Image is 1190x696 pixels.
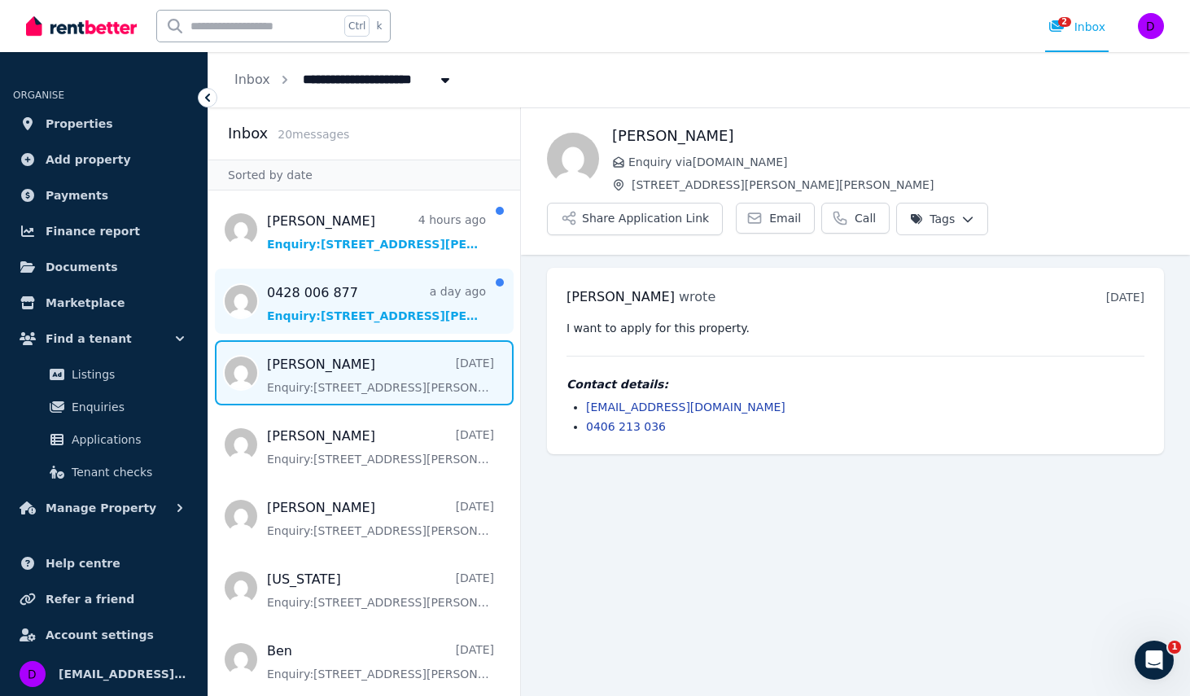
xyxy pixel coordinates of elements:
span: [EMAIL_ADDRESS][DOMAIN_NAME] [59,664,188,684]
a: Documents [13,251,195,283]
span: Help centre [46,554,120,573]
span: Listings [72,365,182,384]
img: dhillonhomeswa@gmail.com [1138,13,1164,39]
span: [STREET_ADDRESS][PERSON_NAME][PERSON_NAME] [632,177,1164,193]
a: Call [821,203,890,234]
pre: I want to apply for this property. [567,320,1144,336]
span: Manage Property [46,498,156,518]
span: Payments [46,186,108,205]
a: Email [736,203,815,234]
a: Properties [13,107,195,140]
a: 0428 006 877a day agoEnquiry:[STREET_ADDRESS][PERSON_NAME][PERSON_NAME]. [267,283,486,324]
img: Jerry Ng [547,133,599,185]
a: 0406 213 036 [586,420,666,433]
a: [PERSON_NAME][DATE]Enquiry:[STREET_ADDRESS][PERSON_NAME][PERSON_NAME]. [267,498,494,539]
a: [US_STATE][DATE]Enquiry:[STREET_ADDRESS][PERSON_NAME][PERSON_NAME]. [267,570,494,611]
span: Enquiries [72,397,182,417]
span: Account settings [46,625,154,645]
img: dhillonhomeswa@gmail.com [20,661,46,687]
div: Sorted by date [208,160,520,190]
span: Applications [72,430,182,449]
span: 20 message s [278,128,349,141]
span: Refer a friend [46,589,134,609]
h2: Inbox [228,122,268,145]
span: Enquiry via [DOMAIN_NAME] [628,154,1164,170]
a: [PERSON_NAME][DATE]Enquiry:[STREET_ADDRESS][PERSON_NAME][PERSON_NAME]. [267,355,494,396]
a: Marketplace [13,287,195,319]
a: [PERSON_NAME][DATE]Enquiry:[STREET_ADDRESS][PERSON_NAME][PERSON_NAME]. [267,427,494,467]
a: Payments [13,179,195,212]
button: Manage Property [13,492,195,524]
span: Marketplace [46,293,125,313]
a: [PERSON_NAME]4 hours agoEnquiry:[STREET_ADDRESS][PERSON_NAME][PERSON_NAME]. [267,212,486,252]
span: k [376,20,382,33]
a: Applications [20,423,188,456]
span: 1 [1168,641,1181,654]
h4: Contact details: [567,376,1144,392]
time: [DATE] [1106,291,1144,304]
img: RentBetter [26,14,137,38]
a: Enquiries [20,391,188,423]
a: Listings [20,358,188,391]
button: Share Application Link [547,203,723,235]
span: Finance report [46,221,140,241]
span: [PERSON_NAME] [567,289,675,304]
span: Tags [910,211,955,227]
nav: Breadcrumb [208,52,479,107]
a: Inbox [234,72,270,87]
div: Inbox [1048,19,1105,35]
button: Tags [896,203,988,235]
iframe: Intercom live chat [1135,641,1174,680]
a: Ben[DATE]Enquiry:[STREET_ADDRESS][PERSON_NAME][PERSON_NAME]. [267,641,494,682]
span: Add property [46,150,131,169]
h1: [PERSON_NAME] [612,125,1164,147]
a: Account settings [13,619,195,651]
span: Documents [46,257,118,277]
span: Tenant checks [72,462,182,482]
span: Ctrl [344,15,370,37]
span: ORGANISE [13,90,64,101]
span: Email [769,210,801,226]
a: Finance report [13,215,195,247]
a: Help centre [13,547,195,580]
a: Add property [13,143,195,176]
span: wrote [679,289,715,304]
a: Tenant checks [20,456,188,488]
span: Find a tenant [46,329,132,348]
button: Find a tenant [13,322,195,355]
a: [EMAIL_ADDRESS][DOMAIN_NAME] [586,401,785,414]
span: Call [855,210,876,226]
span: 2 [1058,17,1071,27]
span: Properties [46,114,113,134]
a: Refer a friend [13,583,195,615]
